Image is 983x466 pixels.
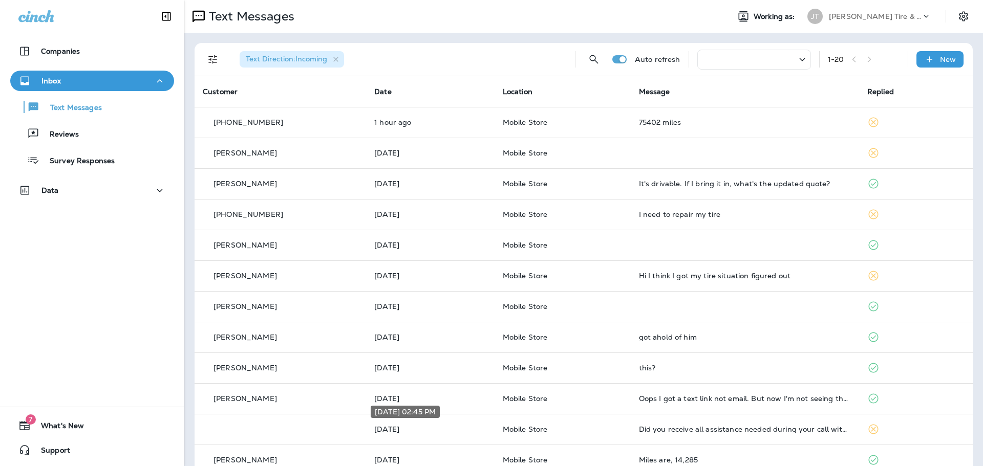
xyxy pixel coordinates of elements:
button: Companies [10,41,174,61]
p: New [940,55,956,63]
div: 75402 miles [639,118,851,126]
div: JT [807,9,823,24]
span: Message [639,87,670,96]
span: Mobile Store [503,179,548,188]
button: Text Messages [10,96,174,118]
div: got ahold of him [639,333,851,341]
p: Inbox [41,77,61,85]
p: Auto refresh [635,55,680,63]
p: Sep 20, 2025 01:58 PM [374,210,486,218]
div: 1 - 20 [828,55,844,63]
span: Date [374,87,392,96]
div: Did you receive all assistance needed during your call with Jordan? Please click the link below t... [639,425,851,433]
p: [PERSON_NAME] [213,456,277,464]
span: Mobile Store [503,118,548,127]
span: Mobile Store [503,302,548,311]
span: Mobile Store [503,455,548,464]
p: Text Messages [40,103,102,113]
button: Search Messages [584,49,604,70]
div: It's drivable. If I bring it in, what's the updated quote? [639,180,851,188]
span: What's New [31,421,84,434]
div: Text Direction:Incoming [240,51,344,68]
span: Mobile Store [503,210,548,219]
div: [DATE] 02:45 PM [371,406,440,418]
span: Mobile Store [503,332,548,342]
p: Sep 10, 2025 02:45 PM [374,425,486,433]
span: Support [31,446,70,458]
span: Location [503,87,532,96]
p: [PERSON_NAME] Tire & Auto [829,12,921,20]
p: [PERSON_NAME] [213,241,277,249]
div: Miles are, 14,285 [639,456,851,464]
div: Oops I got a text link not email. But now I'm not seeing the text link. Can you send it again? [639,394,851,403]
span: Mobile Store [503,271,548,280]
p: Oct 1, 2025 08:12 AM [374,118,486,126]
p: Reviews [39,130,79,140]
p: Sep 15, 2025 01:28 PM [374,394,486,403]
p: [PERSON_NAME] [213,272,277,280]
span: Customer [203,87,238,96]
button: 7What's New [10,415,174,436]
span: Replied [867,87,894,96]
span: Mobile Store [503,363,548,372]
p: Data [41,186,59,194]
button: Support [10,440,174,460]
span: Working as: [754,12,797,21]
p: Survey Responses [39,157,115,166]
div: I need to repair my tire [639,210,851,218]
p: Sep 17, 2025 01:32 PM [374,302,486,310]
button: Reviews [10,123,174,144]
p: [PERSON_NAME] [213,394,277,403]
span: Text Direction : Incoming [246,54,327,63]
span: Mobile Store [503,148,548,158]
span: Mobile Store [503,394,548,403]
p: Sep 30, 2025 08:46 AM [374,149,486,157]
p: Sep 17, 2025 10:42 AM [374,333,486,341]
p: Sep 19, 2025 11:02 AM [374,241,486,249]
p: Sep 17, 2025 04:34 PM [374,272,486,280]
p: [PERSON_NAME] [213,180,277,188]
button: Data [10,180,174,201]
span: Mobile Store [503,240,548,250]
span: Mobile Store [503,425,548,434]
p: [PHONE_NUMBER] [213,118,283,126]
div: this? [639,364,851,372]
button: Filters [203,49,223,70]
button: Settings [954,7,973,26]
button: Survey Responses [10,149,174,171]
p: Companies [41,47,80,55]
button: Inbox [10,71,174,91]
p: [PHONE_NUMBER] [213,210,283,218]
p: Sep 17, 2025 10:12 AM [374,364,486,372]
button: Collapse Sidebar [152,6,181,27]
p: [PERSON_NAME] [213,364,277,372]
div: Hi I think I got my tire situation figured out [639,272,851,280]
p: [PERSON_NAME] [213,302,277,310]
p: [PERSON_NAME] [213,149,277,157]
span: 7 [26,414,36,425]
p: Sep 24, 2025 09:59 AM [374,180,486,188]
p: Sep 9, 2025 04:41 PM [374,456,486,464]
p: Text Messages [205,9,294,24]
p: [PERSON_NAME] [213,333,277,341]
